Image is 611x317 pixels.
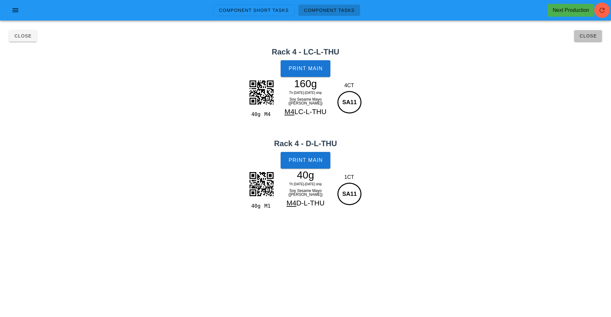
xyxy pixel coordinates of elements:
[337,91,361,113] div: SA11
[579,33,597,38] span: Close
[286,199,296,207] span: M4
[281,152,330,169] button: Print Main
[245,168,277,200] img: G9mVXUkhVohAQIkgk0IqC1RSqkMgyQFkVSm2oTpdPVLDkTaagSbEPBCAuk6SFogl44mBHwbCRUwsM5K0tSUSJRMcBib1OXNTc...
[574,30,602,42] button: Close
[262,110,275,119] div: M4
[213,4,294,16] a: Component Short Tasks
[278,170,334,180] div: 40g
[249,202,262,210] div: 40g
[553,6,589,14] div: Next Production
[281,60,330,77] button: Print Main
[296,199,325,207] span: D-L-THU
[218,8,289,13] span: Component Short Tasks
[245,76,277,108] img: NhWU+2vnawgAAAABJRU5ErkJggg==
[337,183,361,205] div: SA11
[288,157,323,163] span: Print Main
[289,182,322,186] span: Th [DATE]-[DATE] ship
[336,173,362,181] div: 1CT
[336,82,362,89] div: 4CT
[294,108,327,116] span: LC-L-THU
[288,66,323,71] span: Print Main
[289,91,322,95] span: Th [DATE]-[DATE] ship
[278,79,334,88] div: 160g
[9,30,37,42] button: Close
[4,138,607,149] h2: Rack 4 - D-L-THU
[262,202,275,210] div: M1
[14,33,32,38] span: Close
[304,8,355,13] span: Component Tasks
[278,96,334,106] div: Soy Sesame Mayo ([PERSON_NAME])
[298,4,360,16] a: Component Tasks
[278,188,334,198] div: Soy Sesame Mayo ([PERSON_NAME])
[284,108,294,116] span: M4
[249,110,262,119] div: 40g
[4,46,607,58] h2: Rack 4 - LC-L-THU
